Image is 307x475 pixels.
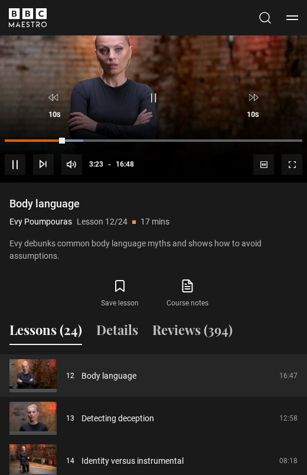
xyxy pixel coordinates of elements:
[9,197,298,211] h1: Body language
[89,154,103,175] span: 3:23
[61,154,85,175] button: Mute
[9,320,82,345] button: Lessons (24)
[116,154,134,175] span: 16:48
[286,12,298,24] button: Toggle navigation
[108,160,111,168] span: -
[77,216,128,228] p: Lesson 12/24
[81,455,184,467] a: Identity versus instrumental
[9,237,298,262] p: Evy debunks common body language myths and shows how to avoid assumptions.
[282,154,302,175] button: Fullscreen
[5,154,25,175] button: Pause
[81,412,154,425] a: Detecting deception
[5,139,302,142] div: Progress Bar
[96,320,138,345] button: Details
[9,8,47,27] svg: BBC Maestro
[141,216,169,228] p: 17 mins
[86,276,153,311] button: Save lesson
[81,370,136,382] a: Body language
[152,320,233,345] button: Reviews (394)
[9,216,72,228] p: Evy Poumpouras
[153,276,221,311] a: Course notes
[253,154,277,175] button: Captions
[33,154,54,175] button: Next Lesson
